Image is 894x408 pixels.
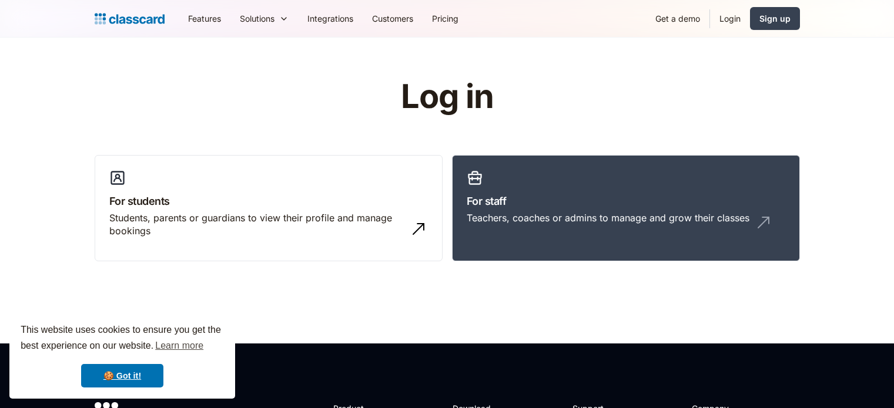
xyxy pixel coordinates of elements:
[81,364,163,387] a: dismiss cookie message
[109,211,404,238] div: Students, parents or guardians to view their profile and manage bookings
[363,5,423,32] a: Customers
[750,7,800,30] a: Sign up
[710,5,750,32] a: Login
[423,5,468,32] a: Pricing
[646,5,709,32] a: Get a demo
[95,11,165,27] a: home
[759,12,791,25] div: Sign up
[179,5,230,32] a: Features
[9,312,235,399] div: cookieconsent
[153,337,205,355] a: learn more about cookies
[230,5,298,32] div: Solutions
[260,79,634,115] h1: Log in
[21,323,224,355] span: This website uses cookies to ensure you get the best experience on our website.
[452,155,800,262] a: For staffTeachers, coaches or admins to manage and grow their classes
[95,155,443,262] a: For studentsStudents, parents or guardians to view their profile and manage bookings
[298,5,363,32] a: Integrations
[240,12,274,25] div: Solutions
[109,193,428,209] h3: For students
[467,193,785,209] h3: For staff
[467,211,749,224] div: Teachers, coaches or admins to manage and grow their classes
